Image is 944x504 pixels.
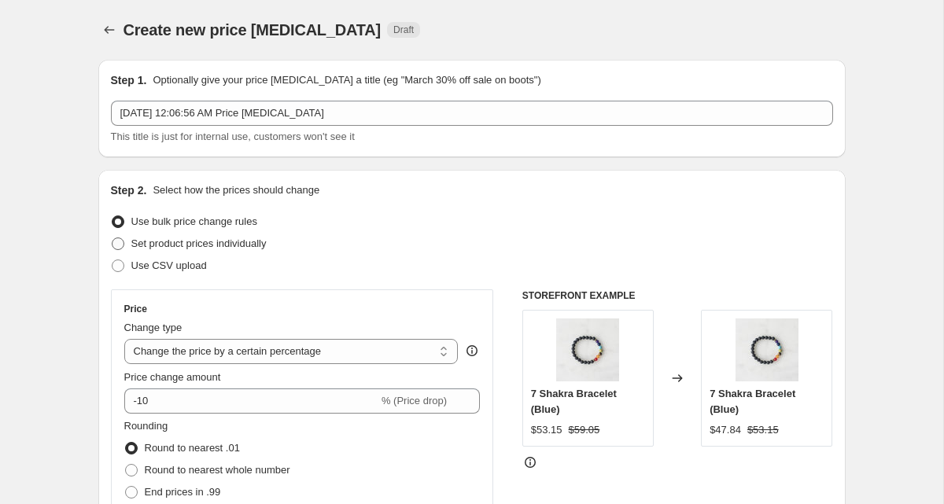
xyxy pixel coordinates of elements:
h2: Step 1. [111,72,147,88]
h3: Price [124,303,147,315]
h6: STOREFRONT EXAMPLE [522,289,833,302]
img: 7-chakra-bracelet_925x_29219fd1-05f6-42be-ba87-953b4eb1e34e_80x.jpg [556,318,619,381]
span: % (Price drop) [382,395,447,407]
span: 7 Shakra Bracelet (Blue) [710,388,795,415]
strike: $53.15 [747,422,779,438]
span: Use CSV upload [131,259,207,271]
button: Price change jobs [98,19,120,41]
p: Optionally give your price [MEDICAL_DATA] a title (eg "March 30% off sale on boots") [153,72,540,88]
span: Rounding [124,420,168,432]
div: $47.84 [710,422,741,438]
input: 30% off holiday sale [111,101,833,126]
h2: Step 2. [111,182,147,198]
input: -15 [124,388,378,414]
span: Change type [124,322,183,333]
span: Price change amount [124,371,221,383]
strike: $59.05 [569,422,600,438]
div: help [464,343,480,359]
span: Round to nearest .01 [145,442,240,454]
span: Round to nearest whole number [145,464,290,476]
span: Draft [393,24,414,36]
span: 7 Shakra Bracelet (Blue) [531,388,617,415]
span: End prices in .99 [145,486,221,498]
span: This title is just for internal use, customers won't see it [111,131,355,142]
span: Use bulk price change rules [131,215,257,227]
div: $53.15 [531,422,562,438]
img: 7-chakra-bracelet_925x_29219fd1-05f6-42be-ba87-953b4eb1e34e_80x.jpg [736,318,798,381]
span: Create new price [MEDICAL_DATA] [124,21,382,39]
p: Select how the prices should change [153,182,319,198]
span: Set product prices individually [131,237,267,249]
